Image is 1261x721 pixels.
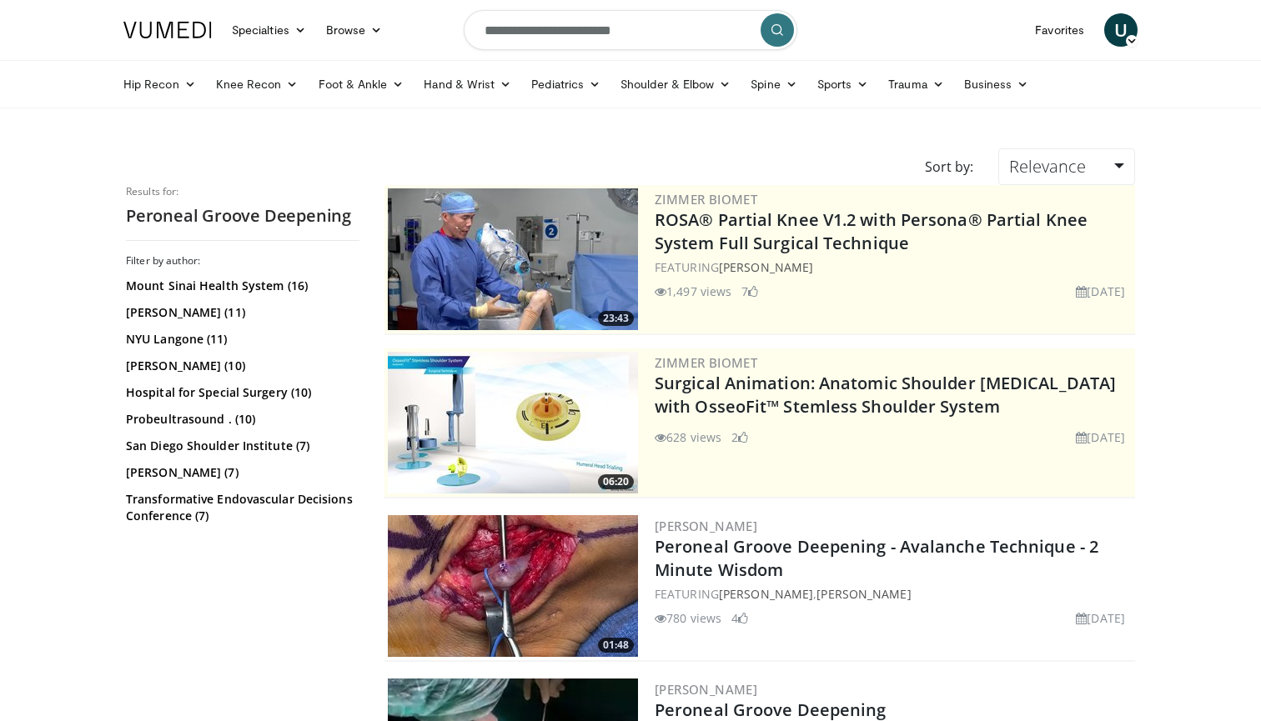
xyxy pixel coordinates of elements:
a: 23:43 [388,188,638,330]
a: Zimmer Biomet [655,191,757,208]
a: Hospital for Special Surgery (10) [126,384,355,401]
a: [PERSON_NAME] [719,586,813,602]
a: Specialties [222,13,316,47]
li: 628 views [655,428,721,446]
a: 01:48 [388,515,638,657]
span: 06:20 [598,474,634,489]
a: Foot & Ankle [309,68,414,101]
p: Results for: [126,185,359,198]
a: Probeultrasound . (10) [126,411,355,428]
h3: Filter by author: [126,254,359,268]
a: Zimmer Biomet [655,354,757,371]
a: Shoulder & Elbow [610,68,741,101]
img: 84e7f812-2061-4fff-86f6-cdff29f66ef4.300x170_q85_crop-smart_upscale.jpg [388,352,638,493]
li: [DATE] [1076,428,1125,446]
a: [PERSON_NAME] [816,586,911,602]
a: Transformative Endovascular Decisions Conference (7) [126,491,355,524]
a: Trauma [878,68,954,101]
img: 99b1778f-d2b2-419a-8659-7269f4b428ba.300x170_q85_crop-smart_upscale.jpg [388,188,638,330]
a: 06:20 [388,352,638,493]
a: Favorites [1025,13,1094,47]
li: 1,497 views [655,283,731,300]
li: 7 [741,283,758,300]
a: [PERSON_NAME] (7) [126,464,355,481]
input: Search topics, interventions [464,10,797,50]
a: San Diego Shoulder Institute (7) [126,438,355,454]
a: Surgical Animation: Anatomic Shoulder [MEDICAL_DATA] with OsseoFit™ Stemless Shoulder System [655,372,1116,418]
a: Mount Sinai Health System (16) [126,278,355,294]
li: 780 views [655,609,721,627]
a: NYU Langone (11) [126,331,355,348]
h2: Peroneal Groove Deepening [126,205,359,227]
a: U [1104,13,1138,47]
a: Spine [741,68,806,101]
a: [PERSON_NAME] [655,518,757,534]
a: Browse [316,13,393,47]
span: 01:48 [598,638,634,653]
img: VuMedi Logo [123,22,212,38]
img: 9fd1d014-78c4-45f9-bb0c-da8fb8d94abd.300x170_q85_crop-smart_upscale.jpg [388,515,638,657]
a: Relevance [998,148,1135,185]
a: [PERSON_NAME] (10) [126,358,355,374]
li: [DATE] [1076,609,1125,627]
li: [DATE] [1076,283,1125,300]
div: Sort by: [912,148,986,185]
li: 2 [731,428,748,446]
a: Peroneal Groove Deepening - Avalanche Technique - 2 Minute Wisdom [655,535,1098,581]
a: Sports [807,68,879,101]
span: 23:43 [598,311,634,326]
div: FEATURING [655,258,1132,276]
a: [PERSON_NAME] (11) [126,304,355,321]
div: FEATURING , [655,585,1132,603]
span: Relevance [1009,155,1086,178]
a: Hip Recon [113,68,206,101]
a: [PERSON_NAME] [655,681,757,698]
a: ROSA® Partial Knee V1.2 with Persona® Partial Knee System Full Surgical Technique [655,208,1088,254]
a: [PERSON_NAME] [719,259,813,275]
li: 4 [731,609,748,627]
a: Business [954,68,1039,101]
a: Hand & Wrist [414,68,521,101]
a: Peroneal Groove Deepening [655,698,887,721]
a: Pediatrics [521,68,610,101]
a: Knee Recon [206,68,309,101]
